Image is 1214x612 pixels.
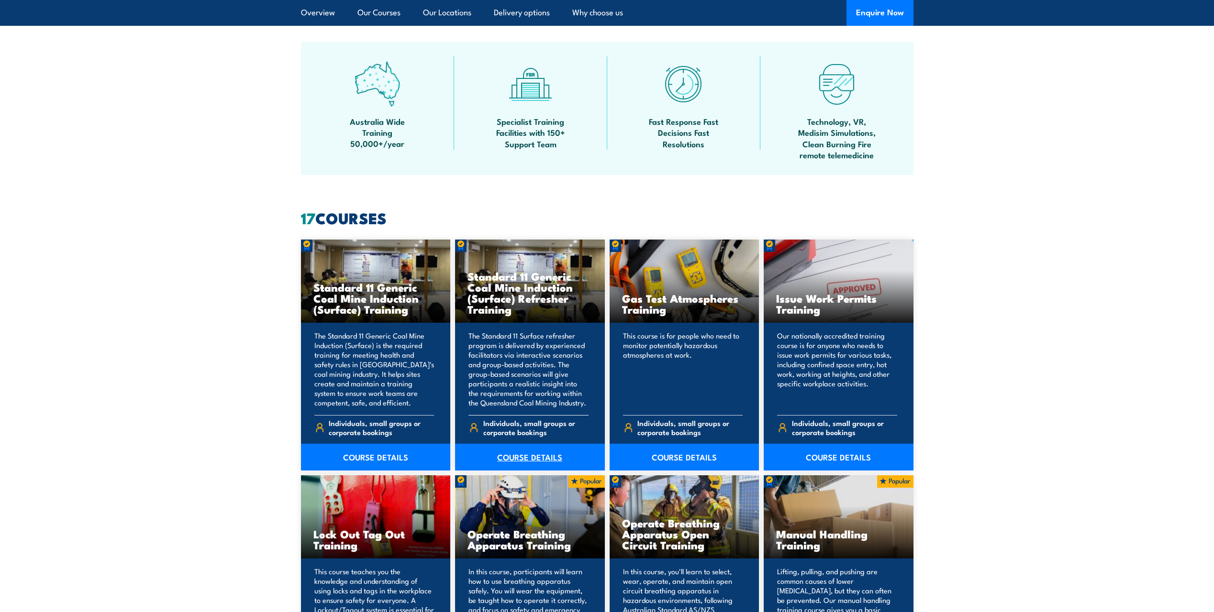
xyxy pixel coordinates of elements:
[508,61,553,107] img: facilities-icon
[794,116,880,161] span: Technology, VR, Medisim Simulations, Clean Burning Fire remote telemedicine
[622,293,747,315] h3: Gas Test Atmospheres Training
[623,331,743,407] p: This course is for people who need to monitor potentially hazardous atmospheres at work.
[301,206,315,229] strong: 17
[777,331,897,407] p: Our nationally accredited training course is for anyone who needs to issue work permits for vario...
[792,418,897,437] span: Individuals, small groups or corporate bookings
[488,116,574,149] span: Specialist Training Facilities with 150+ Support Team
[776,528,901,550] h3: Manual Handling Training
[313,282,438,315] h3: Standard 11 Generic Coal Mine Induction (Surface) Training
[641,116,727,149] span: Fast Response Fast Decisions Fast Resolutions
[313,528,438,550] h3: Lock Out Tag Out Training
[301,444,451,470] a: COURSE DETAILS
[468,331,589,407] p: The Standard 11 Surface refresher program is delivered by experienced facilitators via interactiv...
[483,418,589,437] span: Individuals, small groups or corporate bookings
[329,418,434,437] span: Individuals, small groups or corporate bookings
[764,444,913,470] a: COURSE DETAILS
[468,271,592,315] h3: Standard 11 Generic Coal Mine Induction (Surface) Refresher Training
[637,418,743,437] span: Individuals, small groups or corporate bookings
[314,331,434,407] p: The Standard 11 Generic Coal Mine Induction (Surface) is the required training for meeting health...
[301,211,913,224] h2: COURSES
[610,444,759,470] a: COURSE DETAILS
[355,61,400,107] img: auswide-icon
[776,293,901,315] h3: Issue Work Permits Training
[661,61,706,107] img: fast-icon
[334,116,421,149] span: Australia Wide Training 50,000+/year
[468,528,592,550] h3: Operate Breathing Apparatus Training
[455,444,605,470] a: COURSE DETAILS
[814,61,859,107] img: tech-icon
[622,517,747,550] h3: Operate Breathing Apparatus Open Circuit Training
